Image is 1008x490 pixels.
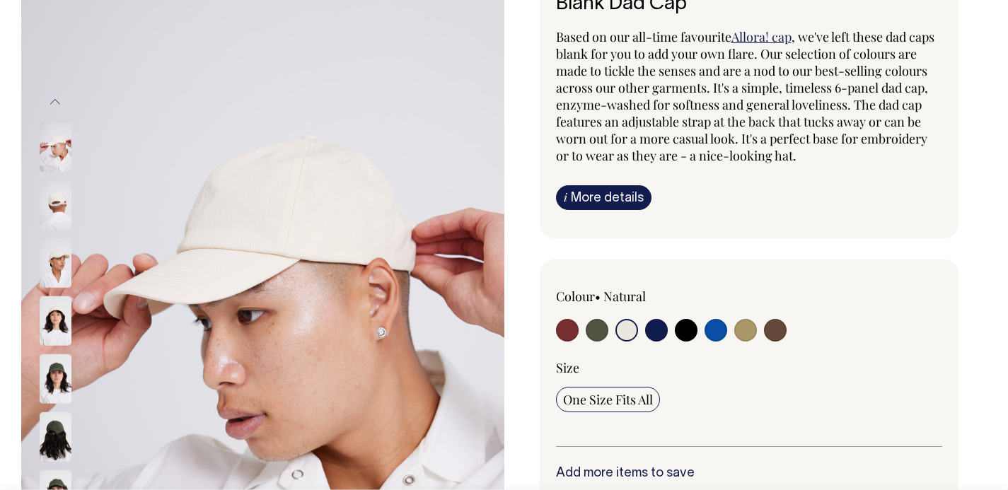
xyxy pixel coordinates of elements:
h6: Add more items to save [556,467,943,481]
img: natural [40,296,71,345]
span: , we've left these dad caps blank for you to add your own flare. Our selection of colours are mad... [556,28,934,164]
span: i [564,189,567,204]
label: Natural [603,288,646,305]
a: iMore details [556,185,651,210]
span: One Size Fits All [563,391,653,408]
img: olive [40,412,71,461]
span: Based on our all-time favourite [556,28,731,45]
button: Previous [45,86,66,118]
img: natural [40,122,71,171]
img: olive [40,354,71,403]
img: natural [40,180,71,229]
input: One Size Fits All [556,387,660,412]
span: • [595,288,601,305]
img: natural [40,238,71,287]
a: Allora! cap [731,28,792,45]
div: Colour [556,288,711,305]
div: Size [556,359,943,376]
